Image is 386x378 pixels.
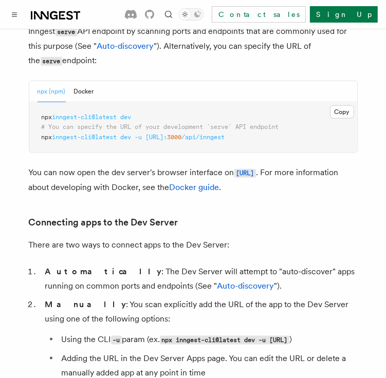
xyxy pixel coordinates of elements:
[121,134,132,141] span: dev
[74,81,94,102] button: Docker
[29,165,358,195] p: You can now open the dev server's browser interface on . For more information about developing wi...
[29,10,358,68] p: You can start the dev server with a single command. The dev server will attempt to find an Innges...
[45,267,162,276] strong: Automatically
[170,182,219,192] a: Docker guide
[217,281,274,291] a: Auto-discovery
[38,81,66,102] button: npx (npm)
[330,105,354,119] button: Copy
[212,6,306,23] a: Contact sales
[310,6,378,23] a: Sign Up
[234,169,256,178] code: [URL]
[42,123,279,130] span: # You can specify the URL of your development `serve` API endpoint
[162,8,175,21] button: Find something...
[168,134,182,141] span: 3000
[45,299,126,309] strong: Manually
[42,264,358,293] li: : The Dev Server will attempt to "auto-discover" apps running on common ports and endpoints (See ...
[8,8,21,21] button: Toggle navigation
[182,134,225,141] span: /api/inngest
[160,336,289,345] code: npx inngest-cli@latest dev -u [URL]
[52,114,117,121] span: inngest-cli@latest
[135,134,142,141] span: -u
[179,8,204,21] button: Toggle dark mode
[52,134,117,141] span: inngest-cli@latest
[42,114,52,121] span: npx
[59,332,358,347] li: Using the CLI param (ex. )
[42,134,52,141] span: npx
[97,41,154,51] a: Auto-discovery
[29,238,358,252] p: There are two ways to connect apps to the Dev Server:
[111,336,122,345] code: -u
[29,215,178,230] a: Connecting apps to the Dev Server
[41,57,62,66] code: serve
[234,167,256,177] a: [URL]
[56,28,77,36] code: serve
[121,114,132,121] span: dev
[146,134,168,141] span: [URL]:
